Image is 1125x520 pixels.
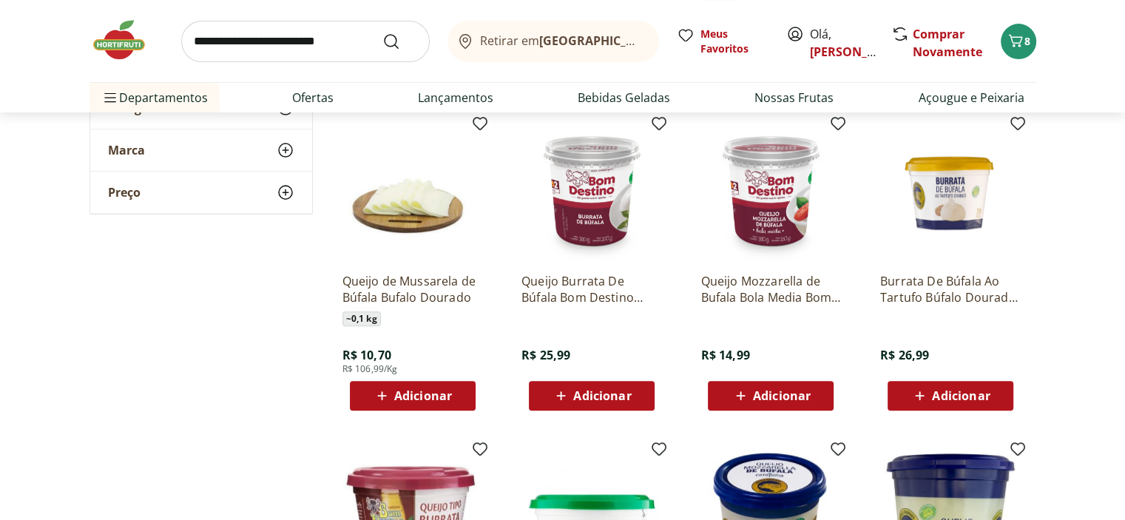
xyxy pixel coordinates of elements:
span: 8 [1024,34,1030,48]
button: Adicionar [708,381,834,411]
span: ~ 0,1 kg [342,311,381,326]
a: Comprar Novamente [913,26,982,60]
span: Adicionar [753,390,811,402]
img: Burrata De Búfala Ao Tartufo Búfalo Dourado 120G [880,121,1021,261]
span: R$ 25,99 [521,347,570,363]
span: Adicionar [573,390,631,402]
a: Bebidas Geladas [578,89,670,107]
span: Retirar em [480,34,643,47]
img: Queijo de Mussarela de Búfala Bufalo Dourado [342,121,483,261]
b: [GEOGRAPHIC_DATA]/[GEOGRAPHIC_DATA] [539,33,788,49]
span: Meus Favoritos [700,27,768,56]
span: R$ 26,99 [880,347,929,363]
a: [PERSON_NAME] [810,44,906,60]
input: search [181,21,430,62]
a: Burrata De Búfala Ao Tartufo Búfalo Dourado 120G [880,273,1021,305]
span: Preço [108,185,141,200]
button: Carrinho [1001,24,1036,59]
button: Adicionar [888,381,1013,411]
button: Submit Search [382,33,418,50]
a: Nossas Frutas [754,89,834,107]
span: R$ 10,70 [342,347,391,363]
button: Adicionar [529,381,655,411]
button: Marca [90,129,312,171]
a: Meus Favoritos [677,27,768,56]
img: Queijo Mozzarella de Bufala Bola Media Bom Destino 160g [700,121,841,261]
button: Adicionar [350,381,476,411]
img: Queijo Burrata De Búfala Bom Destino 200g [521,121,662,261]
span: Marca [108,143,145,158]
span: Olá, [810,25,876,61]
button: Menu [101,80,119,115]
img: Hortifruti [89,18,163,62]
button: Preço [90,172,312,213]
a: Queijo Mozzarella de Bufala Bola Media Bom Destino 160g [700,273,841,305]
span: Adicionar [932,390,990,402]
a: Ofertas [292,89,334,107]
a: Açougue e Peixaria [918,89,1024,107]
span: Departamentos [101,80,208,115]
span: R$ 14,99 [700,347,749,363]
a: Queijo de Mussarela de Búfala Bufalo Dourado [342,273,483,305]
button: Retirar em[GEOGRAPHIC_DATA]/[GEOGRAPHIC_DATA] [447,21,659,62]
a: Lançamentos [418,89,493,107]
a: Queijo Burrata De Búfala Bom Destino 200g [521,273,662,305]
span: Adicionar [394,390,452,402]
span: R$ 106,99/Kg [342,363,398,375]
